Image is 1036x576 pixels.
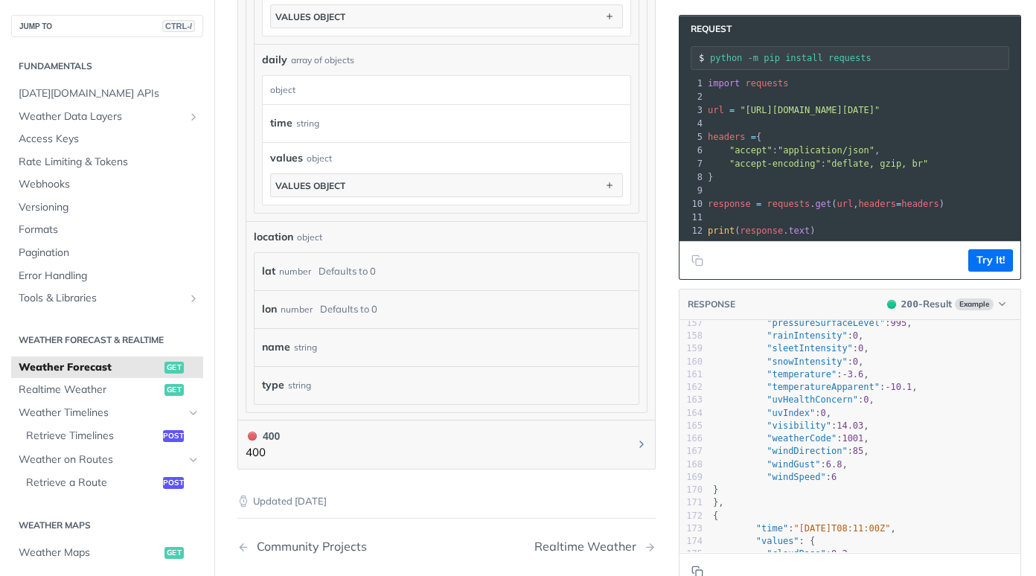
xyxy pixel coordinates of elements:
[188,292,199,304] button: Show subpages for Tools & Libraries
[188,111,199,123] button: Show subpages for Weather Data Layers
[11,173,203,196] a: Webhooks
[296,112,319,134] div: string
[271,5,622,28] button: values object
[164,362,184,374] span: get
[837,420,863,431] span: 14.03
[19,155,199,170] span: Rate Limiting & Tokens
[680,144,705,157] div: 6
[11,15,203,37] button: JUMP TOCTRL-/
[767,420,831,431] span: "visibility"
[687,297,736,312] button: RESPONSE
[26,476,159,490] span: Retrieve a Route
[751,132,756,142] span: =
[11,519,203,532] h2: Weather Maps
[713,420,869,431] span: : ,
[534,540,656,554] a: Next Page: Realtime Weather
[534,540,644,554] div: Realtime Weather
[826,459,842,470] span: 6.8
[680,103,705,117] div: 3
[246,444,280,461] p: 400
[680,117,705,130] div: 4
[863,394,869,405] span: 0
[254,229,293,245] span: location
[708,78,740,89] span: import
[680,184,705,197] div: 9
[901,297,952,312] div: - Result
[880,297,1013,312] button: 200200-ResultExample
[708,132,761,142] span: {
[756,199,761,209] span: =
[713,382,918,392] span: : ,
[11,449,203,471] a: Weather on RoutesHide subpages for Weather on Routes
[968,249,1013,272] button: Try It!
[291,54,354,67] div: array of objects
[680,157,705,170] div: 7
[729,105,735,115] span: =
[853,330,858,341] span: 0
[11,83,203,105] a: [DATE][DOMAIN_NAME] APIs
[680,90,705,103] div: 2
[237,525,656,569] nav: Pagination Controls
[887,300,896,309] span: 200
[680,420,703,432] div: 165
[853,356,858,367] span: 0
[708,172,713,182] span: }
[19,545,161,560] span: Weather Maps
[713,459,848,470] span: : ,
[816,199,832,209] span: get
[11,402,203,424] a: Weather TimelinesHide subpages for Weather Timelines
[713,369,869,380] span: : ,
[713,394,874,405] span: : ,
[270,112,292,134] label: time
[680,548,703,560] div: 175
[708,159,928,169] span: :
[740,105,880,115] span: "[URL][DOMAIN_NAME][DATE]"
[708,199,751,209] span: response
[262,336,290,358] label: name
[901,199,939,209] span: headers
[826,159,928,169] span: "deflate, gzip, br"
[858,343,863,353] span: 0
[11,287,203,310] a: Tools & LibrariesShow subpages for Tools & Libraries
[756,523,788,534] span: "time"
[708,225,735,236] span: print
[680,342,703,355] div: 159
[294,336,317,358] div: string
[767,548,825,559] span: "cloudBase"
[271,174,622,196] button: values object
[11,60,203,73] h2: Fundamentals
[680,522,703,535] div: 173
[901,298,918,310] span: 200
[680,197,705,211] div: 10
[821,408,826,418] span: 0
[19,86,199,101] span: [DATE][DOMAIN_NAME] APIs
[767,408,815,418] span: "uvIndex"
[680,394,703,406] div: 163
[767,369,837,380] span: "temperature"
[767,330,847,341] span: "rainIntensity"
[708,225,816,236] span: ( . )
[680,170,705,184] div: 8
[713,484,718,495] span: }
[713,523,896,534] span: : ,
[680,77,705,90] div: 1
[275,11,345,22] div: values object
[788,225,810,236] span: text
[320,298,377,320] div: Defaults to 0
[708,132,746,142] span: headers
[19,406,184,420] span: Weather Timelines
[710,53,1008,63] input: Request instructions
[275,180,345,191] div: values object
[778,145,874,156] span: "application/json"
[19,200,199,215] span: Versioning
[713,511,718,521] span: {
[890,318,906,328] span: 995
[767,382,880,392] span: "temperatureApparent"
[246,428,647,461] button: 400 400400
[713,446,869,456] span: : ,
[11,242,203,264] a: Pagination
[19,109,184,124] span: Weather Data Layers
[188,407,199,419] button: Hide subpages for Weather Timelines
[896,199,901,209] span: =
[837,199,853,209] span: url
